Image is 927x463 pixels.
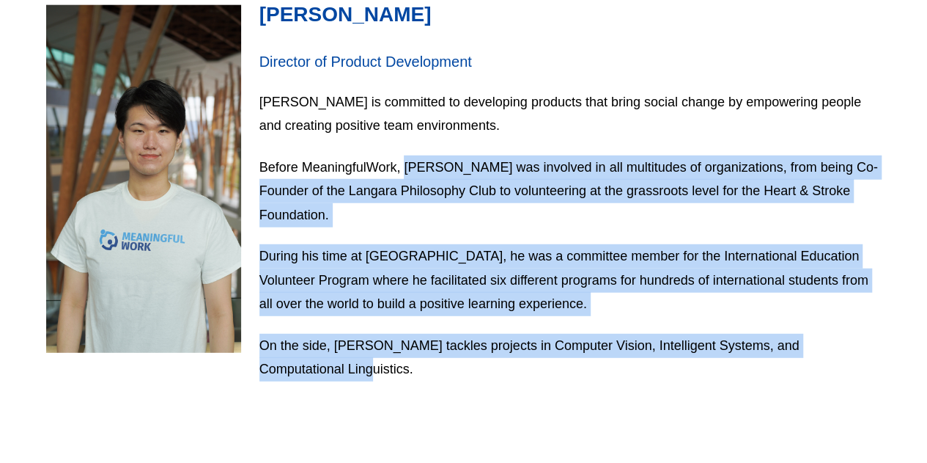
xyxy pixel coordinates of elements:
span: Before MeaningfulWork, [PERSON_NAME] was involved in all multitudes of organizations, from being ... [259,160,878,222]
span: [PERSON_NAME] [259,3,432,26]
span: During his time at [GEOGRAPHIC_DATA], he was a committee member for the International Education V... [259,249,868,311]
img: James Young [46,5,242,353]
span: Director of Product Development [259,54,472,70]
span: On the side, [PERSON_NAME] tackles projects in Computer Vision, Intelligent Systems, and Computat... [259,338,799,377]
span: [PERSON_NAME] is committed to developing products that bring social change by empowering people a... [259,95,861,134]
